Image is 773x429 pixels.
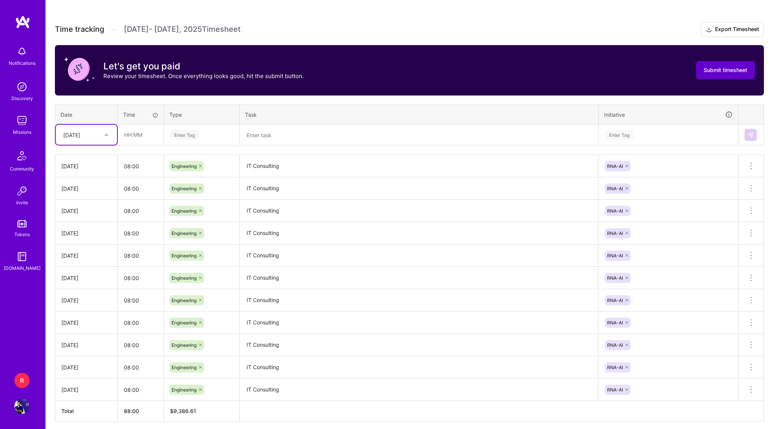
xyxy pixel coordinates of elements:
[240,379,598,400] textarea: IT Consulting
[118,313,164,333] input: HH:MM
[706,26,712,34] i: icon Download
[605,129,633,141] div: Enter Tag
[164,105,240,124] th: Type
[61,341,111,349] div: [DATE]
[172,163,197,169] span: Engineering
[172,230,197,236] span: Engineering
[170,408,196,414] span: $ 9,386.61
[14,230,30,238] div: Tokens
[172,208,197,214] span: Engineering
[240,312,598,333] textarea: IT Consulting
[607,253,623,258] span: RNA-AI
[16,199,28,207] div: Invite
[105,133,108,137] i: icon Chevron
[13,128,31,136] div: Missions
[61,296,111,304] div: [DATE]
[118,401,164,421] th: 88:00
[607,275,623,281] span: RNA-AI
[14,373,30,388] div: R
[172,297,197,303] span: Engineering
[14,113,30,128] img: teamwork
[240,105,599,124] th: Task
[607,163,623,169] span: RNA-AI
[118,125,163,145] input: HH:MM
[118,268,164,288] input: HH:MM
[172,387,197,393] span: Engineering
[240,335,598,355] textarea: IT Consulting
[240,200,598,221] textarea: IT Consulting
[172,342,197,348] span: Engineering
[61,319,111,327] div: [DATE]
[607,365,623,370] span: RNA-AI
[118,380,164,400] input: HH:MM
[704,66,747,74] span: Submit timesheet
[55,401,118,421] th: Total
[240,357,598,378] textarea: IT Consulting
[63,131,80,139] div: [DATE]
[61,185,111,193] div: [DATE]
[17,220,27,227] img: tokens
[118,178,164,199] input: HH:MM
[9,59,36,67] div: Notifications
[118,246,164,266] input: HH:MM
[172,253,197,258] span: Engineering
[55,25,104,34] span: Time tracking
[172,186,197,191] span: Engineering
[15,15,30,29] img: logo
[607,320,623,326] span: RNA-AI
[604,110,733,119] div: Initiative
[14,79,30,94] img: discovery
[64,54,94,85] img: coin
[61,207,111,215] div: [DATE]
[61,363,111,371] div: [DATE]
[240,245,598,266] textarea: IT Consulting
[172,275,197,281] span: Engineering
[12,399,31,414] a: User Avatar
[607,208,623,214] span: RNA-AI
[240,223,598,244] textarea: IT Consulting
[696,61,755,79] button: Submit timesheet
[701,22,764,37] button: Export Timesheet
[240,268,598,288] textarea: IT Consulting
[748,132,754,138] img: Submit
[607,387,623,393] span: RNA-AI
[124,25,240,34] span: [DATE] - [DATE] , 2025 Timesheet
[103,72,304,80] p: Review your timesheet. Once everything looks good, hit the submit button.
[118,223,164,243] input: HH:MM
[240,156,598,177] textarea: IT Consulting
[11,94,33,102] div: Discovery
[14,183,30,199] img: Invite
[4,264,41,272] div: [DOMAIN_NAME]
[172,320,197,326] span: Engineering
[118,335,164,355] input: HH:MM
[55,105,118,124] th: Date
[607,297,623,303] span: RNA-AI
[61,252,111,260] div: [DATE]
[10,165,34,173] div: Community
[118,290,164,310] input: HH:MM
[172,365,197,370] span: Engineering
[607,342,623,348] span: RNA-AI
[240,290,598,311] textarea: IT Consulting
[607,186,623,191] span: RNA-AI
[12,373,31,388] a: R
[103,61,304,72] h3: Let's get you paid
[123,111,158,119] div: Time
[61,162,111,170] div: [DATE]
[607,230,623,236] span: RNA-AI
[14,399,30,414] img: User Avatar
[118,156,164,176] input: HH:MM
[13,147,31,165] img: Community
[14,249,30,264] img: guide book
[118,357,164,377] input: HH:MM
[240,178,598,199] textarea: IT Consulting
[14,44,30,59] img: bell
[118,201,164,221] input: HH:MM
[170,129,198,141] div: Enter Tag
[61,386,111,394] div: [DATE]
[61,229,111,237] div: [DATE]
[61,274,111,282] div: [DATE]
